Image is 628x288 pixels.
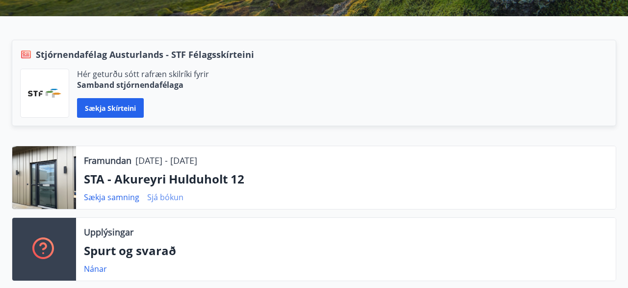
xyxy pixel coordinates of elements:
[84,242,608,259] p: Spurt og svarað
[84,226,133,238] p: Upplýsingar
[84,192,139,203] a: Sækja samning
[28,89,61,98] img: vjCaq2fThgY3EUYqSgpjEiBg6WP39ov69hlhuPVN.png
[36,48,254,61] span: Stjórnendafélag Austurlands - STF Félagsskírteini
[135,154,197,167] p: [DATE] - [DATE]
[77,98,144,118] button: Sækja skírteini
[84,171,608,187] p: STA - Akureyri Hulduholt 12
[84,154,131,167] p: Framundan
[84,263,107,274] a: Nánar
[77,69,209,79] p: Hér geturðu sótt rafræn skilríki fyrir
[147,192,183,203] a: Sjá bókun
[77,79,209,90] p: Samband stjórnendafélaga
